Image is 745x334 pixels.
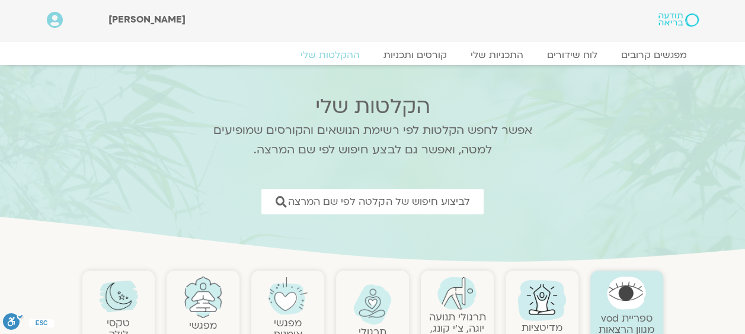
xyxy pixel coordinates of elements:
a: התכניות שלי [459,49,535,61]
a: ההקלטות שלי [289,49,372,61]
p: אפשר לחפש הקלטות לפי רשימת הנושאים והקורסים שמופיעים למטה, ואפשר גם לבצע חיפוש לפי שם המרצה. [198,121,548,160]
a: לוח שידורים [535,49,609,61]
h2: הקלטות שלי [198,95,548,118]
a: קורסים ותכניות [372,49,459,61]
a: לביצוע חיפוש של הקלטה לפי שם המרצה [261,189,484,214]
nav: Menu [47,49,699,61]
span: [PERSON_NAME] [108,13,186,26]
span: לביצוע חיפוש של הקלטה לפי שם המרצה [288,196,469,207]
a: מפגשים קרובים [609,49,699,61]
